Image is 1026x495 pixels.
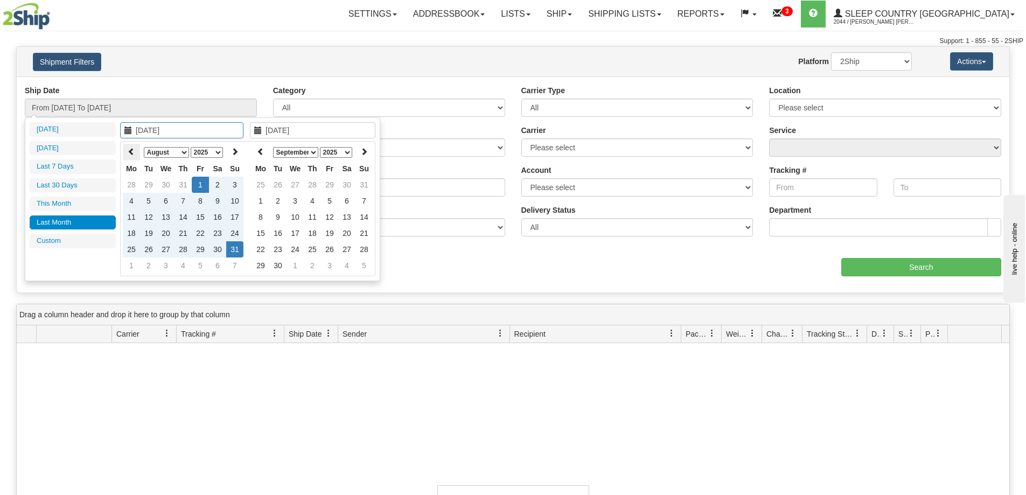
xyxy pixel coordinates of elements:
[1001,192,1025,302] iframe: chat widget
[3,3,50,30] img: logo2044.jpg
[192,241,209,257] td: 29
[269,161,287,177] th: Tu
[338,209,355,225] td: 13
[521,205,576,215] label: Delivery Status
[304,257,321,274] td: 2
[287,257,304,274] td: 1
[157,257,175,274] td: 3
[140,193,157,209] td: 5
[580,1,669,27] a: Shipping lists
[769,205,811,215] label: Department
[807,329,854,339] span: Tracking Status
[826,1,1023,27] a: Sleep Country [GEOGRAPHIC_DATA] 2044 / [PERSON_NAME] [PERSON_NAME]
[192,161,209,177] th: Fr
[338,193,355,209] td: 6
[8,9,100,17] div: live help - online
[123,225,140,241] td: 18
[209,225,226,241] td: 23
[321,193,338,209] td: 5
[17,304,1009,325] div: grid grouping header
[289,329,322,339] span: Ship Date
[781,6,793,16] sup: 3
[158,324,176,343] a: Carrier filter column settings
[875,324,894,343] a: Delivery Status filter column settings
[175,241,192,257] td: 28
[269,177,287,193] td: 26
[157,225,175,241] td: 20
[514,329,546,339] span: Recipient
[140,161,157,177] th: Tu
[766,329,789,339] span: Charge
[405,1,493,27] a: Addressbook
[157,193,175,209] td: 6
[30,197,116,211] li: This Month
[950,52,993,71] button: Actions
[338,161,355,177] th: Sa
[769,85,800,96] label: Location
[226,241,243,257] td: 31
[521,165,552,176] label: Account
[902,324,920,343] a: Shipment Issues filter column settings
[30,234,116,248] li: Custom
[355,161,373,177] th: Su
[123,257,140,274] td: 1
[686,329,708,339] span: Packages
[252,193,269,209] td: 1
[848,324,867,343] a: Tracking Status filter column settings
[273,85,306,96] label: Category
[726,329,749,339] span: Weight
[784,324,802,343] a: Charge filter column settings
[304,209,321,225] td: 11
[175,209,192,225] td: 14
[175,193,192,209] td: 7
[209,241,226,257] td: 30
[321,225,338,241] td: 19
[929,324,947,343] a: Pickup Status filter column settings
[175,225,192,241] td: 21
[209,209,226,225] td: 16
[338,241,355,257] td: 27
[287,209,304,225] td: 10
[269,225,287,241] td: 16
[30,141,116,156] li: [DATE]
[226,225,243,241] td: 24
[304,177,321,193] td: 28
[355,241,373,257] td: 28
[192,177,209,193] td: 1
[321,161,338,177] th: Fr
[181,329,216,339] span: Tracking #
[834,17,915,27] span: 2044 / [PERSON_NAME] [PERSON_NAME]
[304,193,321,209] td: 4
[304,241,321,257] td: 25
[355,257,373,274] td: 5
[287,225,304,241] td: 17
[321,257,338,274] td: 3
[157,161,175,177] th: We
[769,165,806,176] label: Tracking #
[894,178,1001,197] input: To
[925,329,934,339] span: Pickup Status
[140,241,157,257] td: 26
[226,209,243,225] td: 17
[192,193,209,209] td: 8
[898,329,908,339] span: Shipment Issues
[116,329,139,339] span: Carrier
[209,257,226,274] td: 6
[871,329,881,339] span: Delivery Status
[252,161,269,177] th: Mo
[842,9,1009,18] span: Sleep Country [GEOGRAPHIC_DATA]
[491,324,509,343] a: Sender filter column settings
[140,209,157,225] td: 12
[175,177,192,193] td: 31
[123,241,140,257] td: 25
[743,324,762,343] a: Weight filter column settings
[304,225,321,241] td: 18
[343,329,367,339] span: Sender
[338,177,355,193] td: 30
[33,53,101,71] button: Shipment Filters
[209,193,226,209] td: 9
[226,257,243,274] td: 7
[226,193,243,209] td: 10
[157,209,175,225] td: 13
[123,209,140,225] td: 11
